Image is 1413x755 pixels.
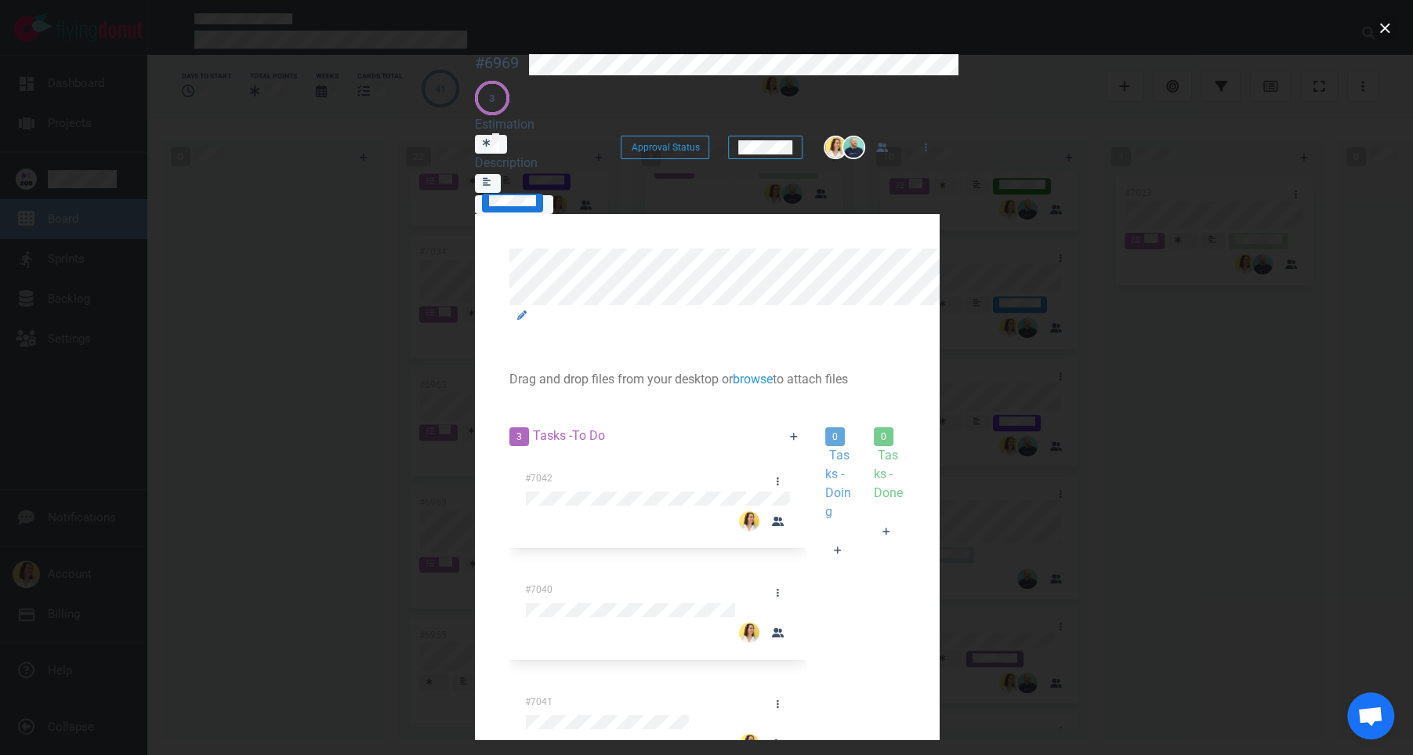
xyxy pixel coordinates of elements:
[874,427,893,446] span: 0
[739,623,759,643] img: 26
[525,696,553,707] span: #7041
[1372,16,1397,41] button: close
[509,427,529,446] span: 3
[739,734,759,754] img: 26
[874,448,903,500] span: Tasks - Done
[489,91,495,106] div: 3
[509,372,733,387] span: Drag and drop files from your desktop or
[843,137,864,158] img: 26
[825,427,845,446] span: 0
[1347,692,1394,739] div: Ouvrir le chat
[825,448,851,519] span: Tasks - Doing
[475,115,565,134] div: Estimation
[533,428,605,443] span: Tasks - To Do
[739,511,759,532] img: 26
[773,372,848,387] span: to attach files
[621,136,709,159] button: Approval Status
[825,137,846,158] img: 26
[525,473,553,484] span: #7042
[733,372,773,387] a: browse
[475,53,519,73] div: #6969
[525,584,553,595] span: #7040
[475,154,565,172] div: Description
